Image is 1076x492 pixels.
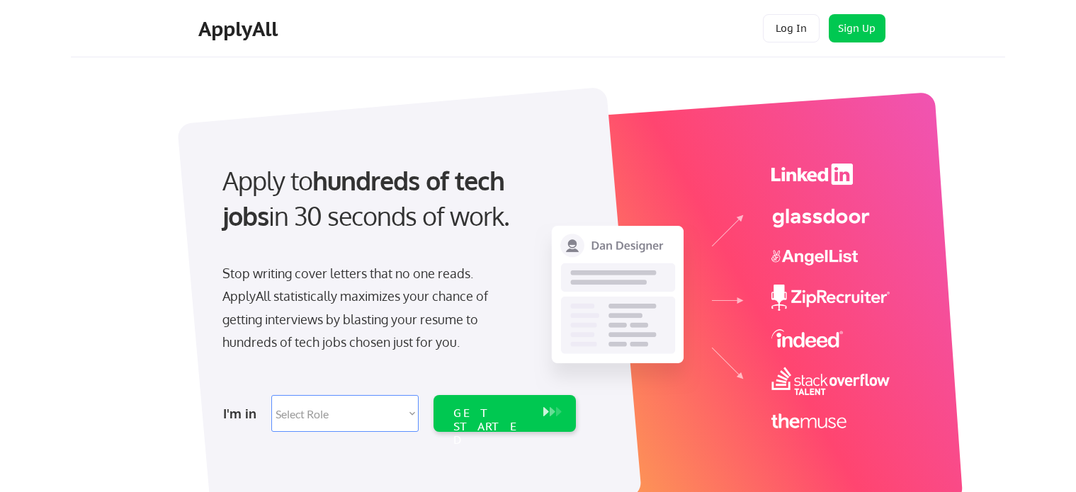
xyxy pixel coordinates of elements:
div: Apply to in 30 seconds of work. [222,163,570,234]
button: Sign Up [829,14,885,42]
div: Stop writing cover letters that no one reads. ApplyAll statistically maximizes your chance of get... [222,262,514,354]
div: I'm in [223,402,263,425]
button: Log In [763,14,820,42]
strong: hundreds of tech jobs [222,164,511,231]
div: ApplyAll [198,17,282,41]
div: GET STARTED [453,406,529,447]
